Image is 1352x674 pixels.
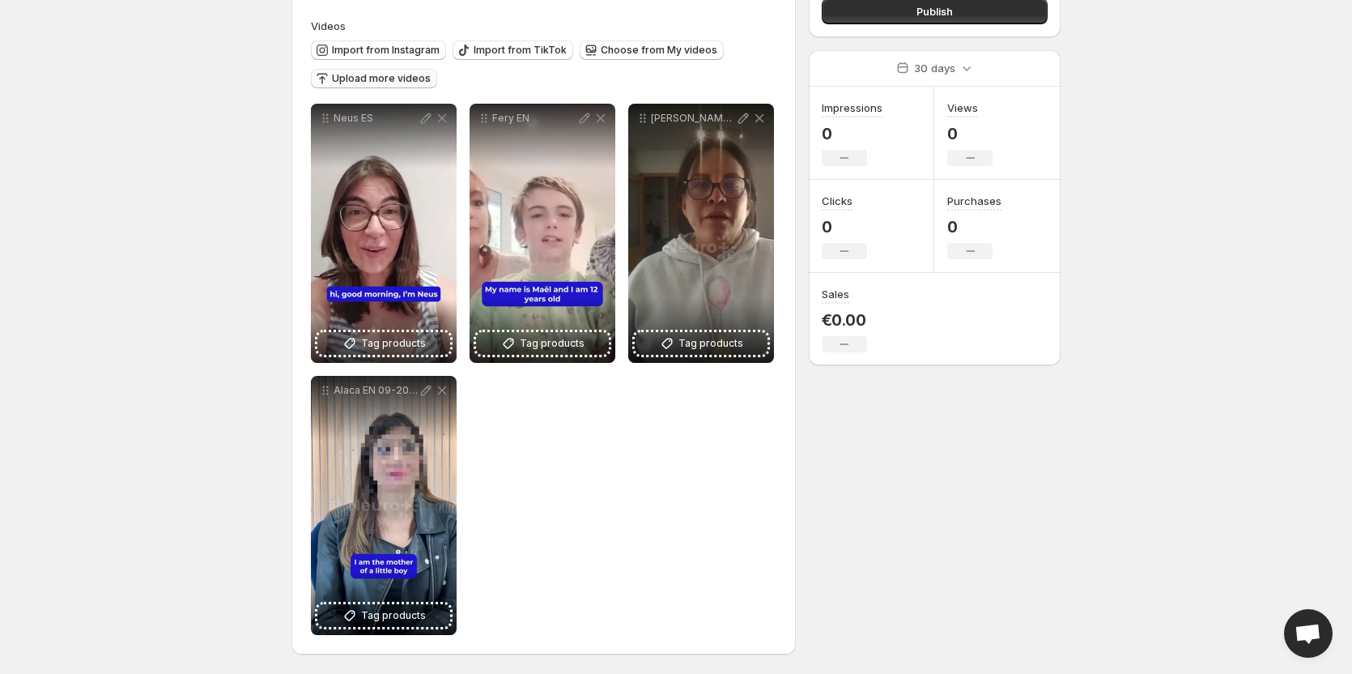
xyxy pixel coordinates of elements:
h3: Clicks [822,193,852,209]
span: Import from TikTok [474,44,567,57]
span: Import from Instagram [332,44,440,57]
div: Neus ESTag products [311,104,457,363]
button: Tag products [317,604,450,627]
h3: Impressions [822,100,882,116]
p: €0.00 [822,310,867,330]
span: Tag products [678,335,743,352]
span: Videos [311,19,346,32]
p: Alaca EN 09-2025 [334,384,418,397]
span: Upload more videos [332,72,431,85]
p: 0 [947,124,993,143]
button: Tag products [476,332,609,355]
h3: Purchases [947,193,1001,209]
p: 0 [947,217,1001,237]
p: 0 [822,124,882,143]
span: Tag products [520,335,585,352]
button: Tag products [635,332,767,355]
button: Import from Instagram [311,41,446,60]
a: Open chat [1284,609,1333,658]
p: [PERSON_NAME] en EN [651,112,735,125]
p: Fery EN [492,112,576,125]
h3: Sales [822,286,849,302]
p: Neus ES [334,112,418,125]
button: Import from TikTok [453,41,573,60]
span: Choose from My videos [601,44,717,57]
span: Tag products [361,335,426,352]
p: 30 days [914,60,955,76]
h3: Views [947,100,978,116]
button: Upload more videos [311,69,437,88]
div: [PERSON_NAME] en ENTag products [628,104,774,363]
div: Fery ENTag products [470,104,615,363]
button: Choose from My videos [580,41,724,60]
span: Publish [916,3,953,19]
p: 0 [822,217,867,237]
button: Tag products [317,332,450,355]
div: Alaca EN 09-2025Tag products [311,376,457,635]
span: Tag products [361,608,426,624]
